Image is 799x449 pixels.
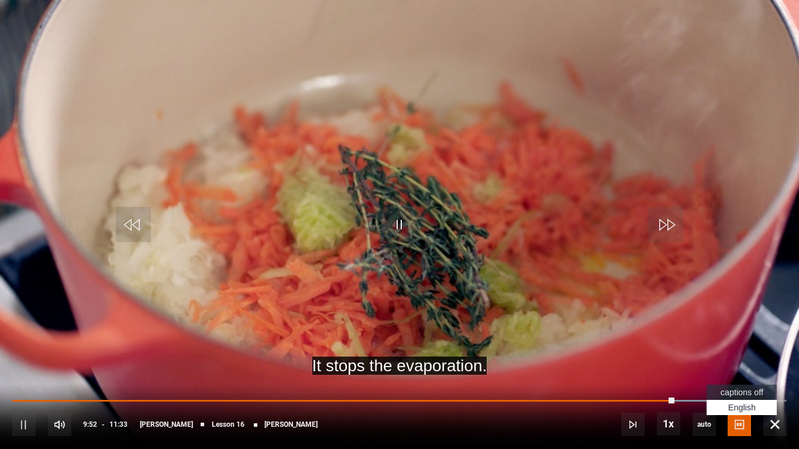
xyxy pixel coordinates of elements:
button: Mute [48,413,71,436]
div: Current quality: 1080p [693,413,716,436]
button: Pause [12,413,36,436]
button: Next Lesson [621,413,645,436]
span: English [728,403,756,412]
button: Fullscreen [763,413,787,436]
button: Playback Rate [657,412,680,436]
span: - [102,420,105,429]
div: Progress Bar [12,400,787,402]
span: Lesson 16 [212,421,244,428]
span: auto [693,413,716,436]
span: 11:33 [109,414,128,435]
button: Captions [728,413,751,436]
span: captions off [721,388,763,397]
span: [PERSON_NAME] [264,421,318,428]
span: 9:52 [83,414,97,435]
span: [PERSON_NAME] [140,421,193,428]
